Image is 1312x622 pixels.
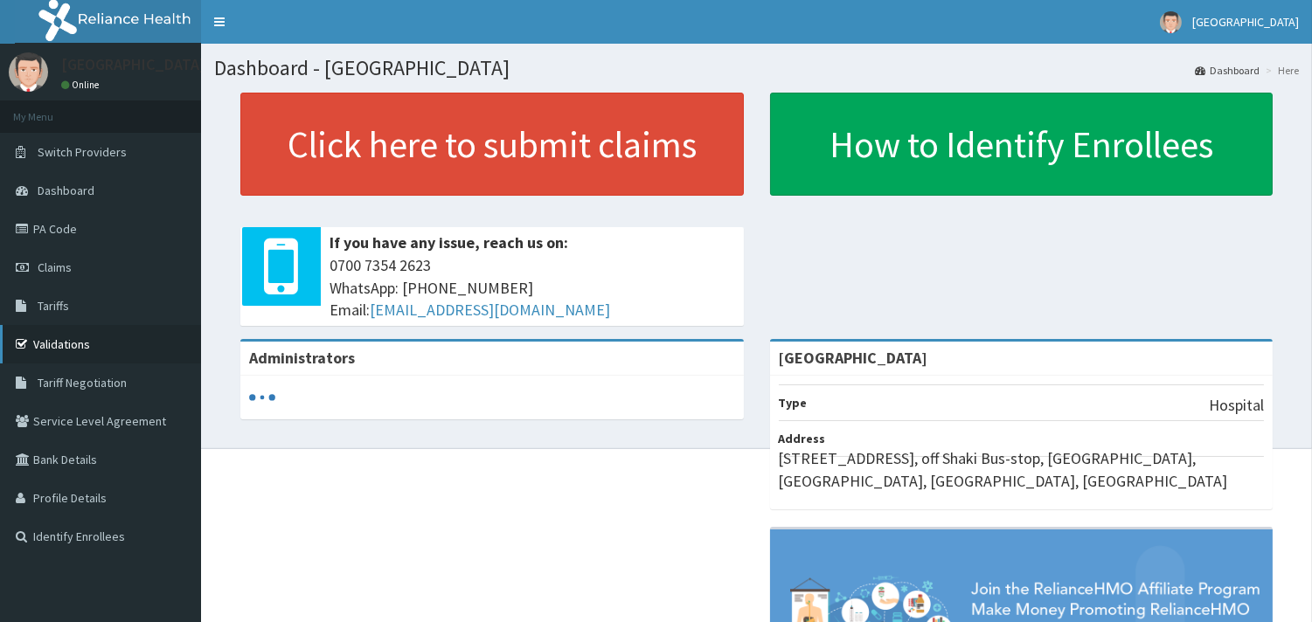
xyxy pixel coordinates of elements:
img: User Image [1160,11,1182,33]
span: Tariff Negotiation [38,375,127,390]
b: If you have any issue, reach us on: [330,232,568,252]
strong: [GEOGRAPHIC_DATA] [779,348,928,368]
b: Type [779,395,808,411]
svg: audio-loading [249,384,275,411]
a: Online [61,79,103,91]
img: User Image [9,52,48,92]
b: Address [779,431,826,446]
a: How to Identify Enrollees [770,93,1274,196]
li: Here [1261,63,1299,78]
span: [GEOGRAPHIC_DATA] [1192,14,1299,30]
p: [STREET_ADDRESS], off Shaki Bus-stop, [GEOGRAPHIC_DATA], [GEOGRAPHIC_DATA], [GEOGRAPHIC_DATA], [G... [779,447,1265,492]
a: [EMAIL_ADDRESS][DOMAIN_NAME] [370,300,610,320]
a: Click here to submit claims [240,93,744,196]
b: Administrators [249,348,355,368]
span: Switch Providers [38,144,127,160]
span: Dashboard [38,183,94,198]
a: Dashboard [1195,63,1260,78]
p: Hospital [1209,394,1264,417]
span: Tariffs [38,298,69,314]
h1: Dashboard - [GEOGRAPHIC_DATA] [214,57,1299,79]
span: 0700 7354 2623 WhatsApp: [PHONE_NUMBER] Email: [330,254,735,321]
p: [GEOGRAPHIC_DATA] [61,57,205,73]
span: Claims [38,259,72,275]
